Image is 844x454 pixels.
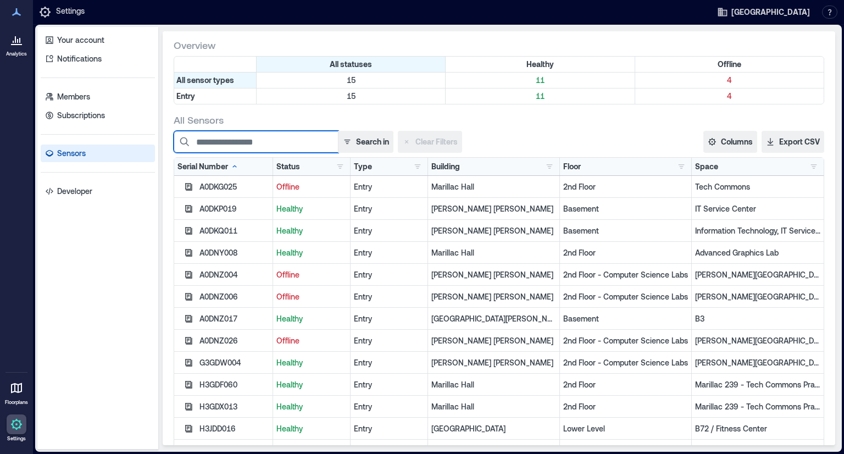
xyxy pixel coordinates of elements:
div: Serial Number [177,161,239,172]
p: Offline [276,181,347,192]
p: Notifications [57,53,102,64]
div: Entry [354,269,424,280]
p: Floorplans [5,399,28,406]
a: Members [41,88,155,106]
a: Developer [41,182,155,200]
p: 2nd Floor [563,401,688,412]
div: Entry [354,313,424,324]
p: [PERSON_NAME][GEOGRAPHIC_DATA][PERSON_NAME]: Room 222 [695,269,820,280]
p: Healthy [276,357,347,368]
div: A0DKQ011 [199,225,269,236]
a: Your account [41,31,155,49]
div: A0DKG025 [199,181,269,192]
button: Columns [703,131,757,153]
div: Entry [354,247,424,258]
p: [PERSON_NAME][GEOGRAPHIC_DATA][PERSON_NAME]: Room 214 [695,335,820,346]
p: Settings [7,435,26,442]
button: Clear Filters [398,131,462,153]
p: Healthy [276,401,347,412]
div: A0DNZ026 [199,335,269,346]
p: 2nd Floor - Computer Science Labs [563,291,688,302]
p: [PERSON_NAME] [PERSON_NAME] [431,225,556,236]
p: Healthy [276,203,347,214]
p: [PERSON_NAME] [PERSON_NAME] [431,335,556,346]
p: Basement [563,225,688,236]
p: 2nd Floor [563,379,688,390]
div: Filter by Type: Entry & Status: Offline [635,88,824,104]
p: Marillac Hall [431,181,556,192]
div: H3JDD016 [199,423,269,434]
p: Marillac Hall [431,379,556,390]
div: Entry [354,423,424,434]
p: Offline [276,291,347,302]
p: [GEOGRAPHIC_DATA] [431,423,556,434]
div: Entry [354,335,424,346]
p: [PERSON_NAME] [PERSON_NAME] [431,291,556,302]
p: Members [57,91,90,102]
p: Lower Level [563,423,688,434]
div: Filter by Type: Entry & Status: Healthy [446,88,635,104]
p: Marillac Hall [431,401,556,412]
div: Entry [354,291,424,302]
p: [PERSON_NAME][GEOGRAPHIC_DATA][PERSON_NAME]: Rom 203 [695,357,820,368]
p: 2nd Floor [563,247,688,258]
p: Marillac 239 - Tech Commons Practice Area [695,401,820,412]
p: Basement [563,203,688,214]
div: Entry [354,357,424,368]
p: Healthy [276,225,347,236]
p: Offline [276,269,347,280]
div: Status [276,161,300,172]
p: B3 [695,313,820,324]
p: Healthy [276,313,347,324]
p: Settings [56,5,85,19]
div: A0DNZ017 [199,313,269,324]
p: Healthy [276,247,347,258]
p: Developer [57,186,92,197]
p: Sensors [57,148,86,159]
p: 11 [448,91,632,102]
div: All statuses [257,57,446,72]
p: 4 [637,75,821,86]
div: Entry [354,379,424,390]
a: Floorplans [2,375,31,409]
p: 2nd Floor - Computer Science Labs [563,269,688,280]
div: Space [695,161,718,172]
p: Offline [276,335,347,346]
div: Entry [354,181,424,192]
div: Entry [354,401,424,412]
div: A0DKP019 [199,203,269,214]
p: [GEOGRAPHIC_DATA][PERSON_NAME] [431,313,556,324]
p: B72 / Fitness Center [695,423,820,434]
div: Filter by Status: Offline [635,57,824,72]
p: 15 [259,75,443,86]
p: Basement [563,313,688,324]
span: Overview [174,38,215,52]
div: A0DNZ006 [199,291,269,302]
span: All Sensors [174,113,224,126]
div: Floor [563,161,581,172]
div: Type [354,161,372,172]
a: Subscriptions [41,107,155,124]
p: IT Service Center [695,203,820,214]
span: [GEOGRAPHIC_DATA] [731,7,810,18]
p: Healthy [276,379,347,390]
p: Marillac Hall [431,247,556,258]
button: [GEOGRAPHIC_DATA] [714,3,813,21]
div: Entry [354,225,424,236]
p: Your account [57,35,104,46]
p: 15 [259,91,443,102]
p: [PERSON_NAME] [PERSON_NAME] [431,203,556,214]
div: Entry [354,203,424,214]
p: Subscriptions [57,110,105,121]
div: Building [431,161,460,172]
button: Search in [338,131,393,153]
div: Filter by Type: Entry [174,88,257,104]
div: A0DNY008 [199,247,269,258]
div: All sensor types [174,73,257,88]
p: 2nd Floor - Computer Science Labs [563,357,688,368]
p: Advanced Graphics Lab [695,247,820,258]
p: [PERSON_NAME] [PERSON_NAME] [431,357,556,368]
p: 11 [448,75,632,86]
p: 2nd Floor [563,181,688,192]
div: H3GDF060 [199,379,269,390]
